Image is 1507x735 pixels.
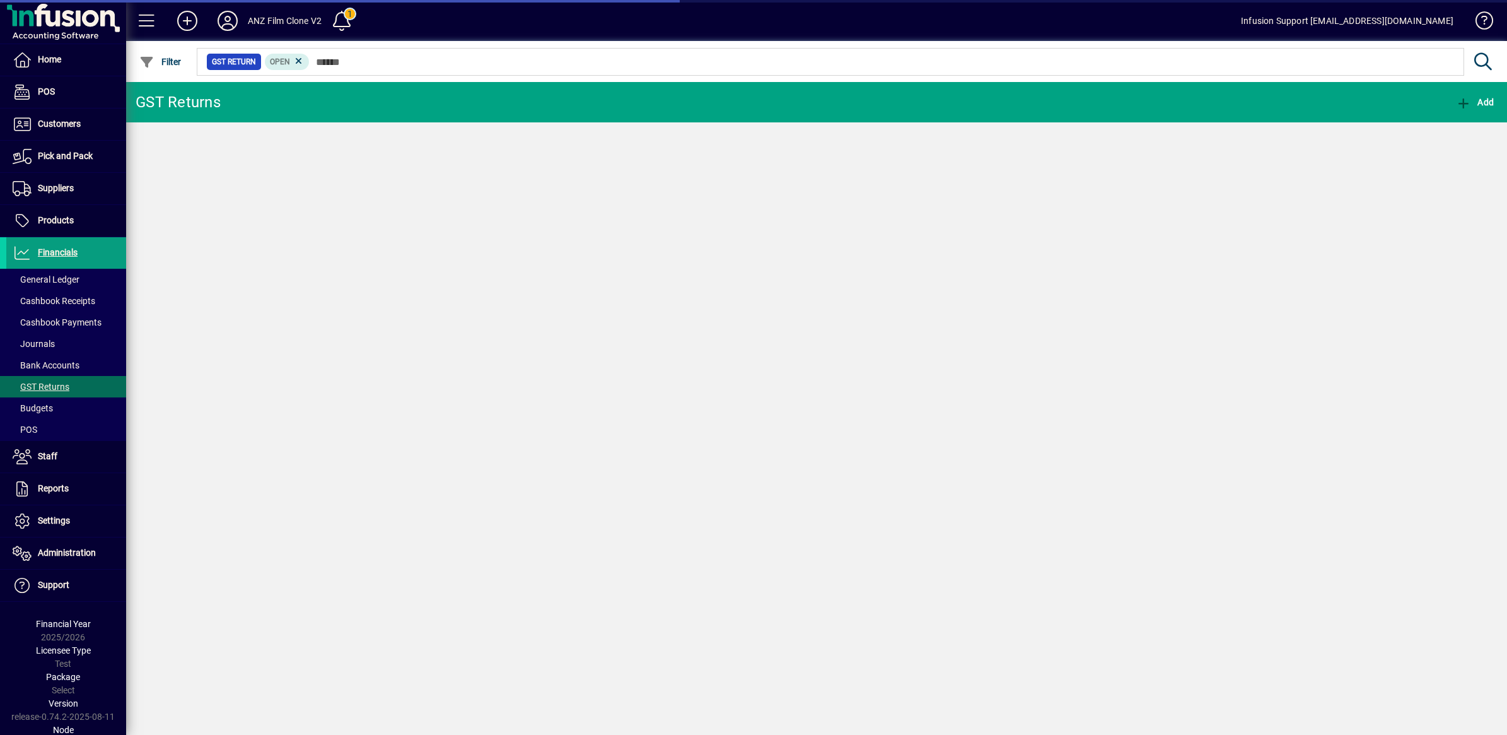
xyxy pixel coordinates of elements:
[38,86,55,97] span: POS
[38,215,74,225] span: Products
[13,274,79,285] span: General Ledger
[6,205,126,237] a: Products
[13,360,79,370] span: Bank Accounts
[212,56,256,68] span: GST Return
[38,247,78,257] span: Financials
[53,725,74,735] span: Node
[13,339,55,349] span: Journals
[6,570,126,601] a: Support
[6,76,126,108] a: POS
[1456,97,1494,107] span: Add
[1453,91,1497,114] button: Add
[38,183,74,193] span: Suppliers
[38,548,96,558] span: Administration
[6,109,126,140] a: Customers
[6,376,126,397] a: GST Returns
[38,54,61,64] span: Home
[139,57,182,67] span: Filter
[46,672,80,682] span: Package
[167,9,207,32] button: Add
[38,580,69,590] span: Support
[6,312,126,333] a: Cashbook Payments
[38,119,81,129] span: Customers
[6,473,126,505] a: Reports
[6,333,126,355] a: Journals
[248,11,322,31] div: ANZ Film Clone V2
[6,419,126,440] a: POS
[13,382,69,392] span: GST Returns
[13,296,95,306] span: Cashbook Receipts
[13,317,102,327] span: Cashbook Payments
[265,54,310,70] mat-chip: Status: Open
[38,451,57,461] span: Staff
[6,397,126,419] a: Budgets
[136,50,185,73] button: Filter
[207,9,248,32] button: Profile
[36,645,91,656] span: Licensee Type
[38,151,93,161] span: Pick and Pack
[38,483,69,493] span: Reports
[6,441,126,473] a: Staff
[6,269,126,290] a: General Ledger
[6,290,126,312] a: Cashbook Receipts
[6,355,126,376] a: Bank Accounts
[6,44,126,76] a: Home
[49,698,78,709] span: Version
[1466,3,1491,44] a: Knowledge Base
[136,92,221,112] div: GST Returns
[270,57,290,66] span: Open
[6,538,126,569] a: Administration
[13,425,37,435] span: POS
[1241,11,1453,31] div: Infusion Support [EMAIL_ADDRESS][DOMAIN_NAME]
[13,403,53,413] span: Budgets
[36,619,91,629] span: Financial Year
[38,515,70,526] span: Settings
[6,505,126,537] a: Settings
[6,173,126,204] a: Suppliers
[6,141,126,172] a: Pick and Pack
